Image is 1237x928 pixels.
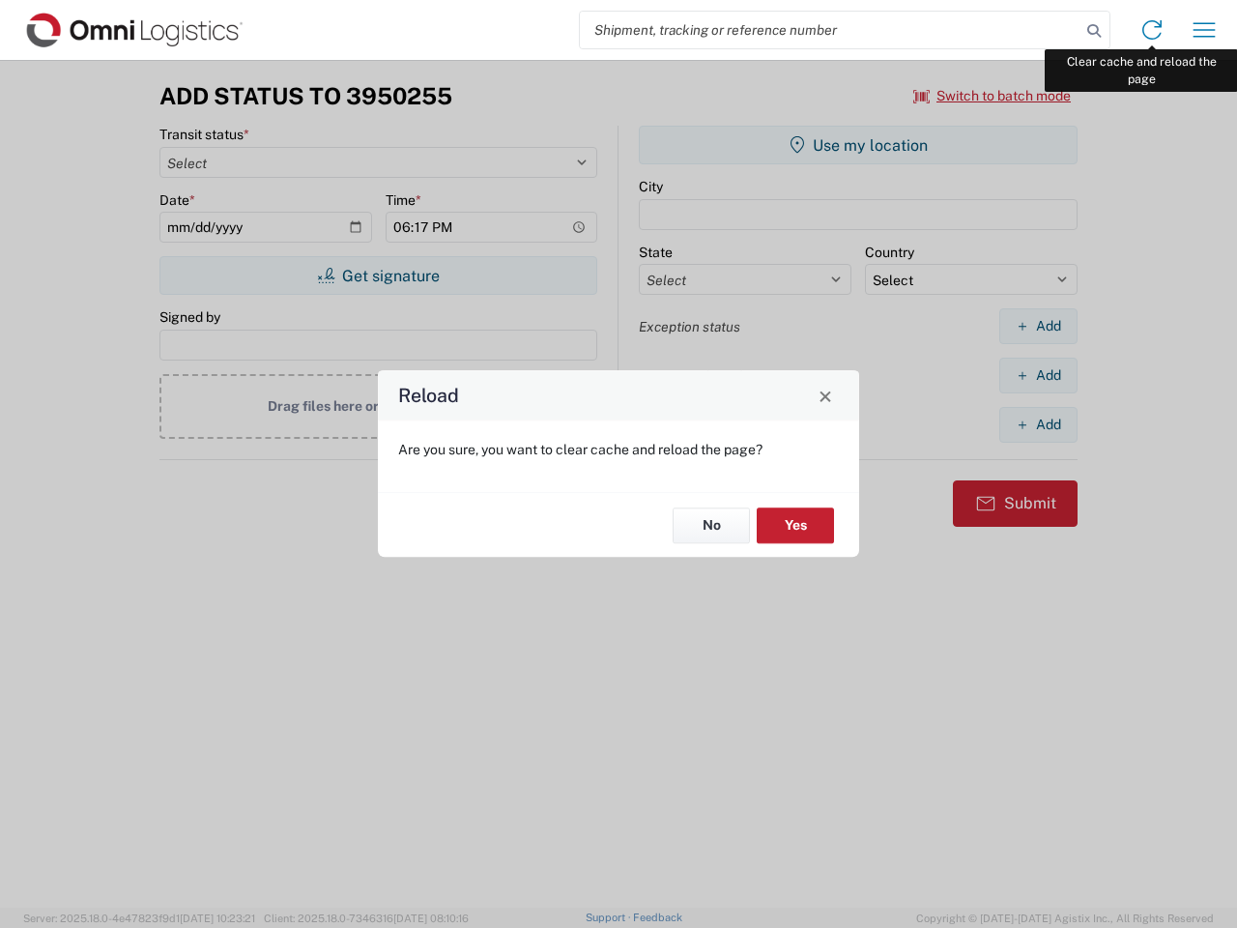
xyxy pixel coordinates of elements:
h4: Reload [398,382,459,410]
p: Are you sure, you want to clear cache and reload the page? [398,441,839,458]
input: Shipment, tracking or reference number [580,12,1080,48]
button: Close [812,382,839,409]
button: Yes [757,507,834,543]
button: No [673,507,750,543]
